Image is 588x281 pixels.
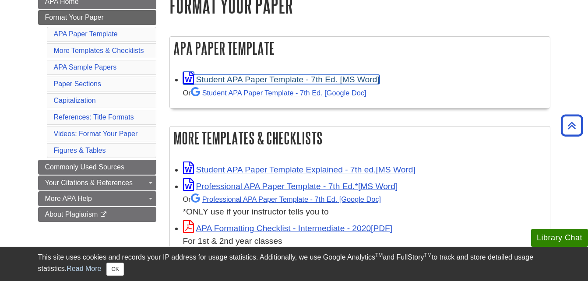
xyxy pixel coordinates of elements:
[38,207,156,222] a: About Plagiarism
[45,179,133,186] span: Your Citations & References
[183,195,381,203] small: Or
[38,191,156,206] a: More APA Help
[54,80,102,88] a: Paper Sections
[170,37,550,60] h2: APA Paper Template
[67,265,101,272] a: Read More
[38,10,156,25] a: Format Your Paper
[54,147,106,154] a: Figures & Tables
[45,211,98,218] span: About Plagiarism
[424,252,432,258] sup: TM
[183,224,393,233] a: Link opens in new window
[54,63,117,71] a: APA Sample Papers
[183,182,398,191] a: Link opens in new window
[54,130,138,137] a: Videos: Format Your Paper
[100,212,107,218] i: This link opens in a new window
[183,193,546,218] div: *ONLY use if your instructor tells you to
[45,195,92,202] span: More APA Help
[191,195,381,203] a: Professional APA Paper Template - 7th Ed.
[45,14,104,21] span: Format Your Paper
[558,119,586,131] a: Back to Top
[106,263,123,276] button: Close
[183,75,380,84] a: Link opens in new window
[183,235,546,248] div: For 1st & 2nd year classes
[183,165,415,174] a: Link opens in new window
[45,163,124,171] span: Commonly Used Sources
[191,89,366,97] a: Student APA Paper Template - 7th Ed. [Google Doc]
[54,97,96,104] a: Capitalization
[54,47,144,54] a: More Templates & Checklists
[183,89,366,97] small: Or
[170,126,550,150] h2: More Templates & Checklists
[38,252,550,276] div: This site uses cookies and records your IP address for usage statistics. Additionally, we use Goo...
[38,176,156,190] a: Your Citations & References
[54,30,118,38] a: APA Paper Template
[38,160,156,175] a: Commonly Used Sources
[375,252,383,258] sup: TM
[531,229,588,247] button: Library Chat
[54,113,134,121] a: References: Title Formats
